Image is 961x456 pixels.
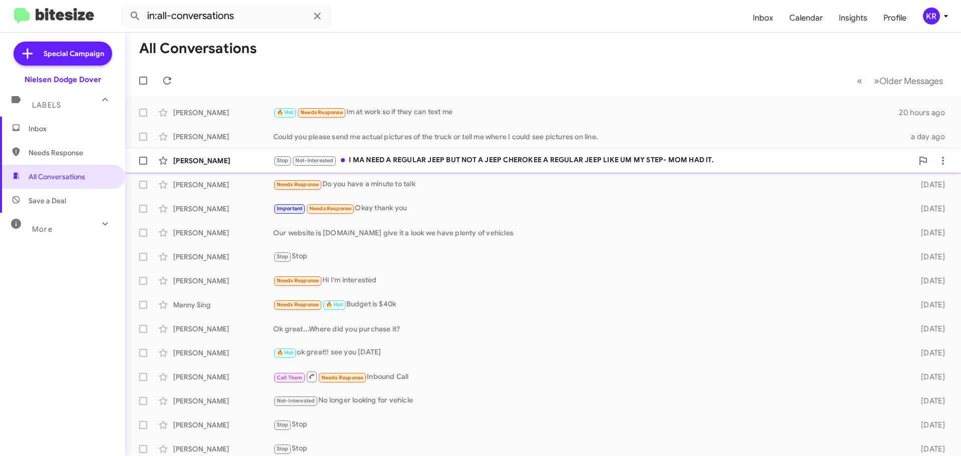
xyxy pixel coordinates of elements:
span: Needs Response [309,205,352,212]
div: [DATE] [905,180,953,190]
div: [DATE] [905,372,953,382]
div: [DATE] [905,420,953,430]
div: [DATE] [905,300,953,310]
div: [PERSON_NAME] [173,252,273,262]
span: Not-Interested [295,157,334,164]
span: Inbox [29,124,114,134]
span: « [857,75,862,87]
span: Needs Response [277,277,319,284]
div: Stop [273,419,905,430]
div: Stop [273,443,905,454]
div: No longer looking for vehicle [273,395,905,406]
span: Needs Response [321,374,364,381]
h1: All Conversations [139,41,257,57]
a: Special Campaign [14,42,112,66]
div: [PERSON_NAME] [173,204,273,214]
div: [PERSON_NAME] [173,276,273,286]
span: Older Messages [879,76,943,87]
div: [PERSON_NAME] [173,372,273,382]
div: KR [923,8,940,25]
span: Needs Response [277,301,319,308]
a: Calendar [781,4,831,33]
a: Insights [831,4,875,33]
div: [PERSON_NAME] [173,444,273,454]
nav: Page navigation example [851,71,949,91]
button: Next [868,71,949,91]
button: Previous [851,71,868,91]
div: Manny Sing [173,300,273,310]
div: Could you please send me actual pictures of the truck or tell me where I could see pictures on line. [273,132,905,142]
div: a day ago [905,132,953,142]
button: KR [914,8,950,25]
div: [PERSON_NAME] [173,228,273,238]
span: 🔥 Hot [277,109,294,116]
span: 🔥 Hot [326,301,343,308]
div: I MA NEED A REGULAR JEEP BUT NOT A JEEP CHEROKEE A REGULAR JEEP LIKE UM MY STEP- MOM HAD IT. [273,155,913,166]
div: [DATE] [905,228,953,238]
span: Save a Deal [29,196,66,206]
div: [DATE] [905,348,953,358]
span: Stop [277,421,289,428]
div: [DATE] [905,276,953,286]
div: Ok great...Where did you purchase it? [273,324,905,334]
div: [DATE] [905,252,953,262]
div: [DATE] [905,324,953,334]
div: ok great!! see you [DATE] [273,347,905,358]
span: 🔥 Hot [277,349,294,356]
div: Nielsen Dodge Dover [25,75,101,85]
div: Inbound Call [273,370,905,383]
input: Search [121,4,331,28]
div: [DATE] [905,204,953,214]
a: Profile [875,4,914,33]
a: Inbox [745,4,781,33]
div: [PERSON_NAME] [173,420,273,430]
span: All Conversations [29,172,85,182]
span: » [874,75,879,87]
div: [PERSON_NAME] [173,132,273,142]
span: Call Them [277,374,303,381]
span: Stop [277,445,289,452]
span: Special Campaign [44,49,104,59]
span: Needs Response [300,109,343,116]
span: Stop [277,253,289,260]
div: Budget is $40k [273,299,905,310]
div: [PERSON_NAME] [173,396,273,406]
div: [PERSON_NAME] [173,348,273,358]
div: Do you have a minute to talk [273,179,905,190]
span: Not-Interested [277,397,315,404]
div: [PERSON_NAME] [173,324,273,334]
div: Hi I'm interested [273,275,905,286]
div: [PERSON_NAME] [173,156,273,166]
span: Needs Response [277,181,319,188]
div: Okay thank you [273,203,905,214]
span: Labels [32,101,61,110]
div: 20 hours ago [899,108,953,118]
div: [PERSON_NAME] [173,180,273,190]
div: [DATE] [905,396,953,406]
span: Important [277,205,303,212]
div: Stop [273,251,905,262]
div: Our website is [DOMAIN_NAME] give it a look we have plenty of vehicles [273,228,905,238]
span: Needs Response [29,148,114,158]
div: [DATE] [905,444,953,454]
div: Im at work so if they can text me [273,107,899,118]
div: [PERSON_NAME] [173,108,273,118]
span: More [32,225,53,234]
span: Stop [277,157,289,164]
